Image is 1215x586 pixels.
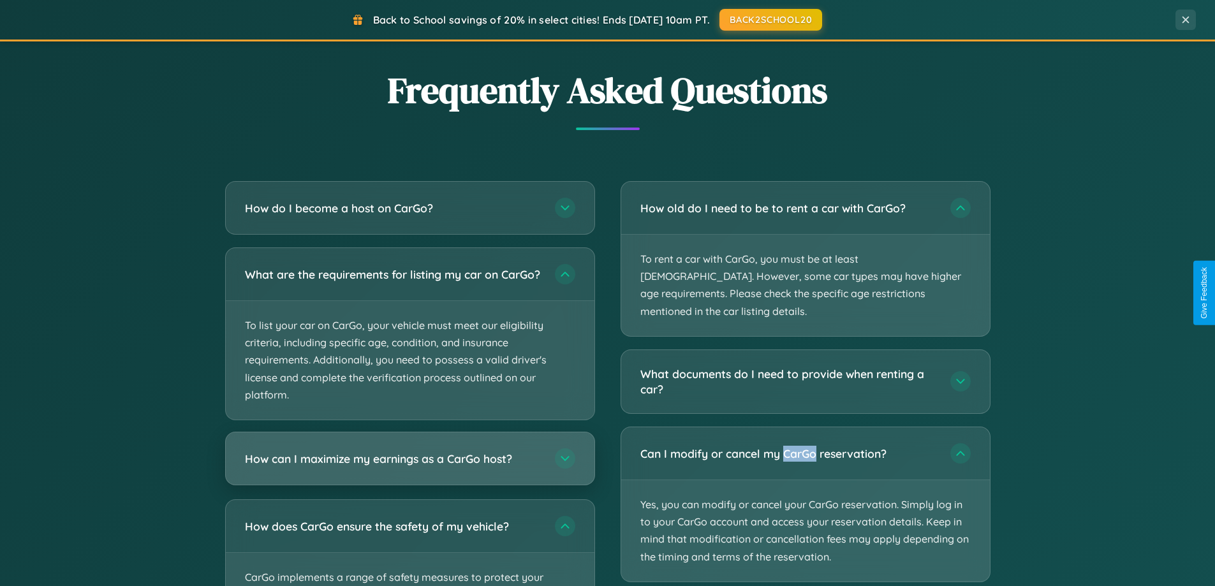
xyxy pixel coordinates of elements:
[621,235,990,336] p: To rent a car with CarGo, you must be at least [DEMOGRAPHIC_DATA]. However, some car types may ha...
[225,66,990,115] h2: Frequently Asked Questions
[245,200,542,216] h3: How do I become a host on CarGo?
[1200,267,1209,319] div: Give Feedback
[621,480,990,582] p: Yes, you can modify or cancel your CarGo reservation. Simply log in to your CarGo account and acc...
[245,518,542,534] h3: How does CarGo ensure the safety of my vehicle?
[640,366,938,397] h3: What documents do I need to provide when renting a car?
[373,13,710,26] span: Back to School savings of 20% in select cities! Ends [DATE] 10am PT.
[719,9,822,31] button: BACK2SCHOOL20
[245,451,542,467] h3: How can I maximize my earnings as a CarGo host?
[640,446,938,462] h3: Can I modify or cancel my CarGo reservation?
[640,200,938,216] h3: How old do I need to be to rent a car with CarGo?
[226,301,594,420] p: To list your car on CarGo, your vehicle must meet our eligibility criteria, including specific ag...
[245,267,542,282] h3: What are the requirements for listing my car on CarGo?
